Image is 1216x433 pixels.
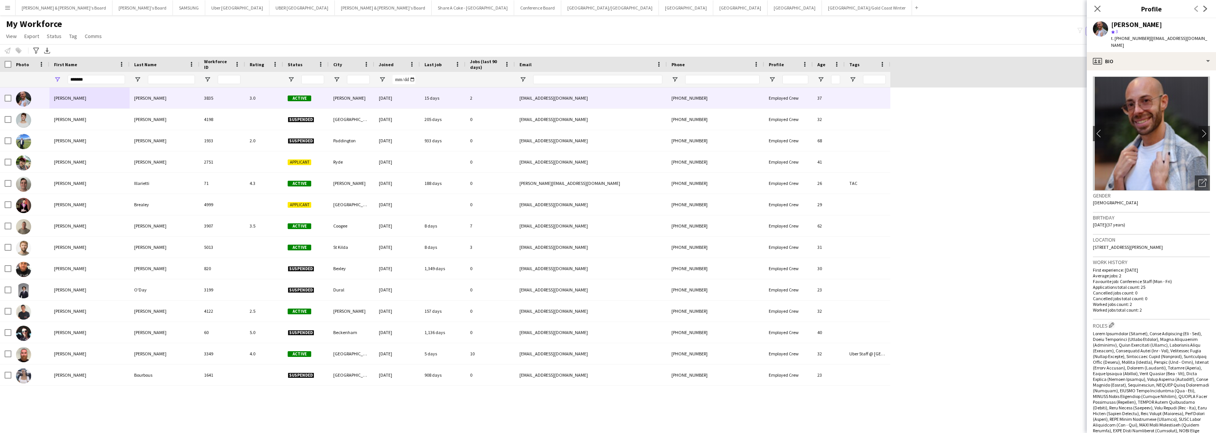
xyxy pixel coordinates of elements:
img: Michael Sheldrake [16,326,31,341]
button: [PERSON_NAME] & [PERSON_NAME]'s Board [16,0,112,15]
img: Michael Anderson [16,91,31,107]
input: Phone Filter Input [685,75,760,84]
img: Michael Katz [16,219,31,234]
div: 1,136 days [420,322,465,343]
button: Uber [GEOGRAPHIC_DATA] [205,0,269,15]
div: 933 days [420,130,465,151]
app-action-btn: Export XLSX [43,46,52,55]
div: Employed Crew [764,109,813,130]
div: [PERSON_NAME] [49,279,130,300]
span: | [EMAIL_ADDRESS][DOMAIN_NAME] [1111,35,1207,48]
div: 4.0 [245,343,283,364]
a: Comms [82,31,105,41]
input: Tags Filter Input [863,75,886,84]
div: [PHONE_NUMBER] [667,151,764,172]
button: UBER [GEOGRAPHIC_DATA] [269,0,335,15]
button: Conference Board [514,0,561,15]
button: Share A Coke - [GEOGRAPHIC_DATA] [432,0,514,15]
div: Bourbous [130,365,199,385]
span: Suspended [288,373,314,378]
div: 0 [465,322,515,343]
div: 37 [813,88,845,108]
span: My Workforce [6,18,62,30]
img: Michael McDonald [16,240,31,256]
div: 60 [199,322,245,343]
span: First Name [54,62,77,67]
img: Michael Morgan [16,262,31,277]
div: [GEOGRAPHIC_DATA] [329,109,374,130]
button: Open Filter Menu [333,76,340,83]
p: Applications total count: 25 [1093,284,1210,290]
div: 3 [465,237,515,258]
a: Tag [66,31,80,41]
div: Employed Crew [764,322,813,343]
div: [PHONE_NUMBER] [667,109,764,130]
div: 0 [465,301,515,322]
input: Email Filter Input [533,75,662,84]
div: [PHONE_NUMBER] [667,194,764,215]
div: [PERSON_NAME] [49,151,130,172]
img: Michael John Brealey [16,198,31,213]
div: 15 days [420,88,465,108]
span: City [333,62,342,67]
p: Worked jobs total count: 2 [1093,307,1210,313]
input: Age Filter Input [831,75,840,84]
div: 157 days [420,301,465,322]
div: [PERSON_NAME] [49,343,130,364]
div: 1,349 days [420,258,465,279]
p: Worked jobs count: 2 [1093,301,1210,307]
div: [PHONE_NUMBER] [667,130,764,151]
div: [PERSON_NAME] [49,88,130,108]
button: Open Filter Menu [134,76,141,83]
div: Bexley [329,258,374,279]
div: [EMAIL_ADDRESS][DOMAIN_NAME] [515,130,667,151]
div: [DATE] [374,343,420,364]
div: [EMAIL_ADDRESS][DOMAIN_NAME] [515,343,667,364]
div: [DATE] [374,258,420,279]
button: Open Filter Menu [379,76,386,83]
span: Active [288,223,311,229]
span: Applicant [288,159,311,165]
div: [DATE] [374,151,420,172]
div: 3349 [199,343,245,364]
input: City Filter Input [347,75,370,84]
span: Export [24,33,39,40]
span: Phone [671,62,685,67]
div: Bio [1087,52,1216,70]
div: [DATE] [374,301,420,322]
div: 23 [813,279,845,300]
div: 31 [813,237,845,258]
div: Employed Crew [764,151,813,172]
div: [DATE] [374,322,420,343]
div: [EMAIL_ADDRESS][DOMAIN_NAME] [515,151,667,172]
button: Open Filter Menu [54,76,61,83]
span: Status [288,62,302,67]
button: Open Filter Menu [849,76,856,83]
div: [PHONE_NUMBER] [667,301,764,322]
div: [EMAIL_ADDRESS][DOMAIN_NAME] [515,279,667,300]
div: [PHONE_NUMBER] [667,322,764,343]
button: Open Filter Menu [817,76,824,83]
div: 0 [465,258,515,279]
span: Last job [424,62,442,67]
div: [PERSON_NAME] [329,88,374,108]
span: Suspended [288,138,314,144]
div: 29 [813,194,845,215]
button: [GEOGRAPHIC_DATA] [713,0,768,15]
div: 0 [465,109,515,130]
input: Workforce ID Filter Input [218,75,241,84]
div: [DATE] [374,194,420,215]
div: [PERSON_NAME] [130,109,199,130]
input: Last Name Filter Input [148,75,195,84]
div: Employed Crew [764,365,813,385]
div: [PHONE_NUMBER] [667,88,764,108]
div: 5 days [420,343,465,364]
span: Active [288,96,311,101]
div: 23 [813,365,845,385]
a: Export [21,31,42,41]
span: Rating [250,62,264,67]
div: 1933 [199,130,245,151]
div: 908 days [420,365,465,385]
a: View [3,31,20,41]
img: Michael Eduardo Maldonado Gonzalez [16,155,31,170]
